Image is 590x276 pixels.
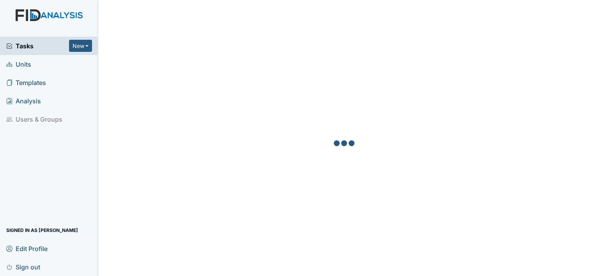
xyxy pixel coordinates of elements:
[69,40,92,52] button: New
[6,242,48,255] span: Edit Profile
[6,76,46,88] span: Templates
[6,224,78,236] span: Signed in as [PERSON_NAME]
[6,58,31,70] span: Units
[6,95,41,107] span: Analysis
[6,41,69,51] a: Tasks
[6,261,40,273] span: Sign out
